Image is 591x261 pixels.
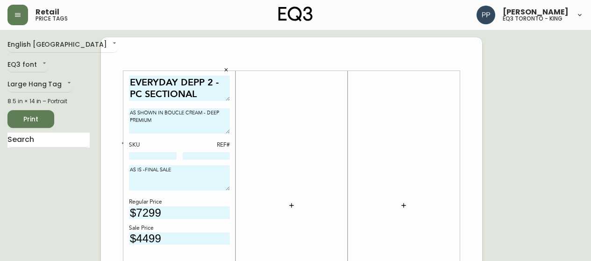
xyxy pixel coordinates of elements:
[129,165,230,190] textarea: AS IS -FINAL SALE
[129,141,177,149] div: SKU
[7,97,90,106] div: 8.5 in × 14 in – Portrait
[129,224,230,233] div: Sale Price
[15,113,47,125] span: Print
[278,7,313,21] img: logo
[129,108,230,134] textarea: AS SHOWN IN BOUCLE CREAM - DEEP PREMIUM
[7,133,90,148] input: Search
[477,6,495,24] img: 93ed64739deb6bac3372f15ae91c6632
[7,77,73,92] div: Large Hang Tag
[503,16,563,21] h5: eq3 toronto - king
[129,233,230,245] input: price excluding $
[36,8,59,16] span: Retail
[129,206,230,219] input: price excluding $
[7,37,118,53] div: English [GEOGRAPHIC_DATA]
[36,16,68,21] h5: price tags
[129,198,230,206] div: Regular Price
[129,76,230,101] textarea: EVERYDAY DEPP 2 -PC SECTIONAL
[7,57,48,73] div: EQ3 font
[183,141,230,149] div: REF#
[7,110,54,128] button: Print
[503,8,569,16] span: [PERSON_NAME]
